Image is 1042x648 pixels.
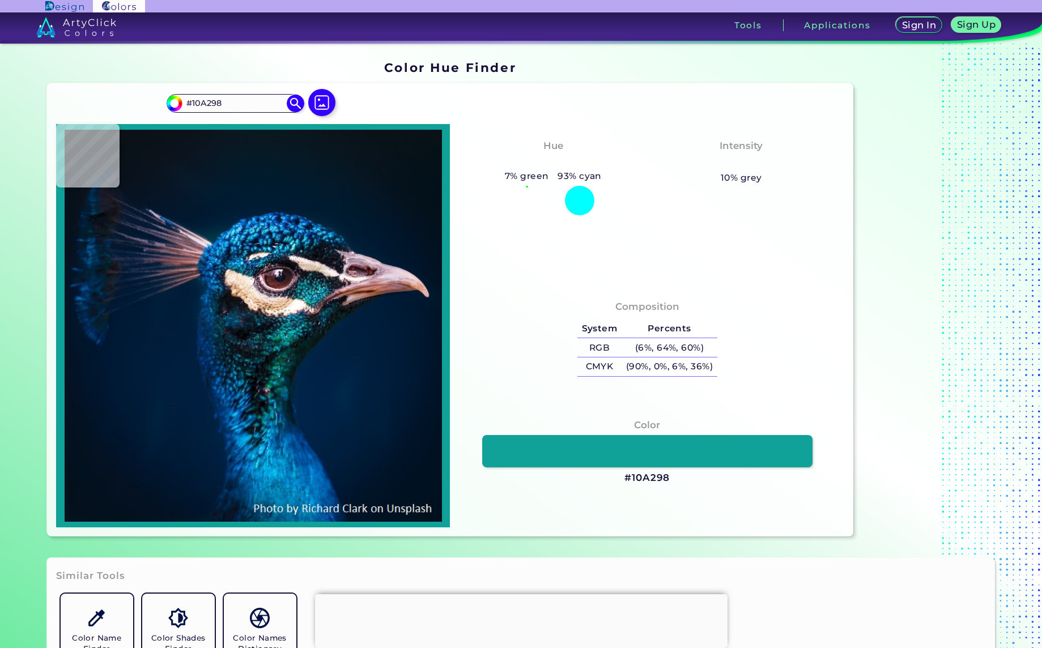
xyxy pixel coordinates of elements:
[959,20,994,29] h5: Sign Up
[308,89,335,116] img: icon picture
[182,96,288,111] input: type color..
[720,138,763,154] h4: Intensity
[315,594,728,645] iframe: Advertisement
[734,21,762,29] h3: Tools
[168,608,188,628] img: icon_color_shades.svg
[45,1,83,12] img: ArtyClick Design logo
[250,608,270,628] img: icon_color_names_dictionary.svg
[622,319,717,338] h5: Percents
[577,357,622,376] h5: CMYK
[898,18,939,32] a: Sign In
[804,21,870,29] h3: Applications
[535,155,571,169] h3: Cyan
[904,21,934,29] h5: Sign In
[622,357,717,376] h5: (90%, 0%, 6%, 36%)
[624,471,670,485] h3: #10A298
[615,299,679,315] h4: Composition
[62,130,445,522] img: img_pavlin.jpg
[553,169,606,184] h5: 93% cyan
[543,138,563,154] h4: Hue
[500,169,553,184] h5: 7% green
[721,170,762,185] h5: 10% grey
[87,608,107,628] img: icon_color_name_finder.svg
[384,59,516,76] h1: Color Hue Finder
[954,18,998,32] a: Sign Up
[577,338,622,357] h5: RGB
[577,319,622,338] h5: System
[858,57,1000,541] iframe: Advertisement
[287,95,304,112] img: icon search
[712,155,772,169] h3: Moderate
[622,338,717,357] h5: (6%, 64%, 60%)
[36,17,116,37] img: logo_artyclick_colors_white.svg
[634,417,660,433] h4: Color
[56,569,125,583] h3: Similar Tools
